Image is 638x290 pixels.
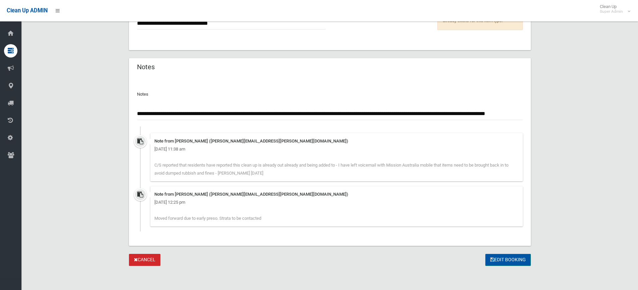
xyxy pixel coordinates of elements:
[154,216,261,221] span: Moved forward due to early preso. Strata to be contacted
[129,254,160,266] a: Cancel
[129,61,163,74] header: Notes
[154,163,508,176] span: C/S reported that residents have reported this clean up is already out already and being added to...
[137,90,523,98] p: Notes
[7,7,48,14] span: Clean Up ADMIN
[154,145,519,153] div: [DATE] 11:38 am
[596,4,630,14] span: Clean Up
[154,198,519,206] div: [DATE] 12:25 pm
[154,190,519,198] div: Note from [PERSON_NAME] ([PERSON_NAME][EMAIL_ADDRESS][PERSON_NAME][DOMAIN_NAME])
[600,9,623,14] small: Super Admin
[154,137,519,145] div: Note from [PERSON_NAME] ([PERSON_NAME][EMAIL_ADDRESS][PERSON_NAME][DOMAIN_NAME])
[485,254,531,266] button: Edit Booking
